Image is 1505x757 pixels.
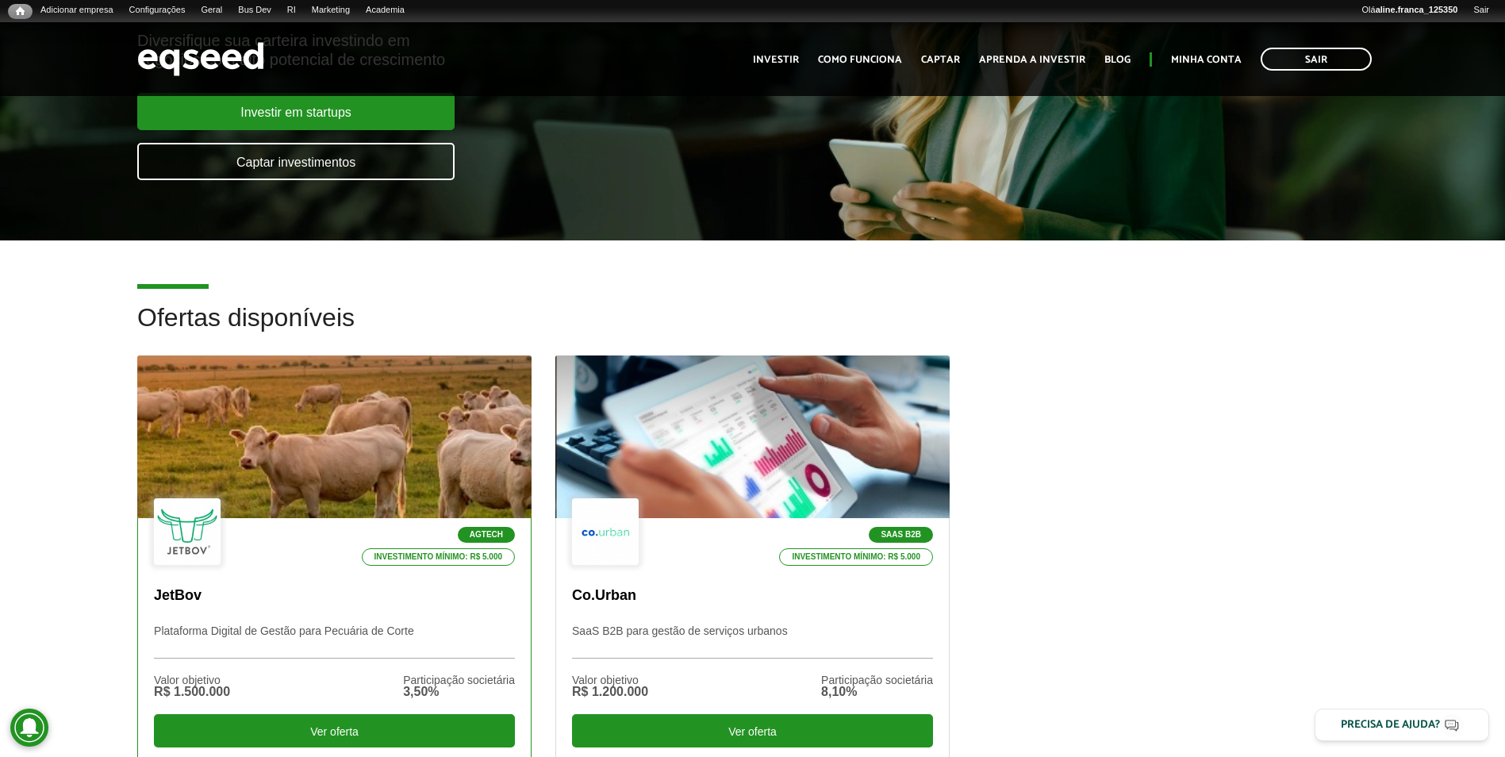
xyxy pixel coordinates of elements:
[1465,4,1497,17] a: Sair
[869,527,933,543] p: SaaS B2B
[154,624,515,659] p: Plataforma Digital de Gestão para Pecuária de Corte
[458,527,515,543] p: Agtech
[403,674,515,686] div: Participação societária
[230,4,279,17] a: Bus Dev
[137,93,455,130] a: Investir em startups
[33,4,121,17] a: Adicionar empresa
[1104,55,1131,65] a: Blog
[403,686,515,698] div: 3,50%
[193,4,230,17] a: Geral
[753,55,799,65] a: Investir
[821,674,933,686] div: Participação societária
[572,686,648,698] div: R$ 1.200.000
[1376,5,1458,14] strong: aline.franca_125350
[304,4,358,17] a: Marketing
[358,4,413,17] a: Academia
[154,714,515,747] div: Ver oferta
[779,548,933,566] p: Investimento mínimo: R$ 5.000
[979,55,1085,65] a: Aprenda a investir
[154,587,515,605] p: JetBov
[154,686,230,698] div: R$ 1.500.000
[572,714,933,747] div: Ver oferta
[821,686,933,698] div: 8,10%
[137,304,1368,355] h2: Ofertas disponíveis
[1261,48,1372,71] a: Sair
[137,38,264,80] img: EqSeed
[1354,4,1466,17] a: Oláaline.franca_125350
[572,624,933,659] p: SaaS B2B para gestão de serviços urbanos
[8,4,33,19] a: Início
[362,548,516,566] p: Investimento mínimo: R$ 5.000
[16,6,25,17] span: Início
[279,4,304,17] a: RI
[818,55,902,65] a: Como funciona
[1171,55,1242,65] a: Minha conta
[121,4,194,17] a: Configurações
[921,55,960,65] a: Captar
[572,587,933,605] p: Co.Urban
[154,674,230,686] div: Valor objetivo
[137,143,455,180] a: Captar investimentos
[572,674,648,686] div: Valor objetivo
